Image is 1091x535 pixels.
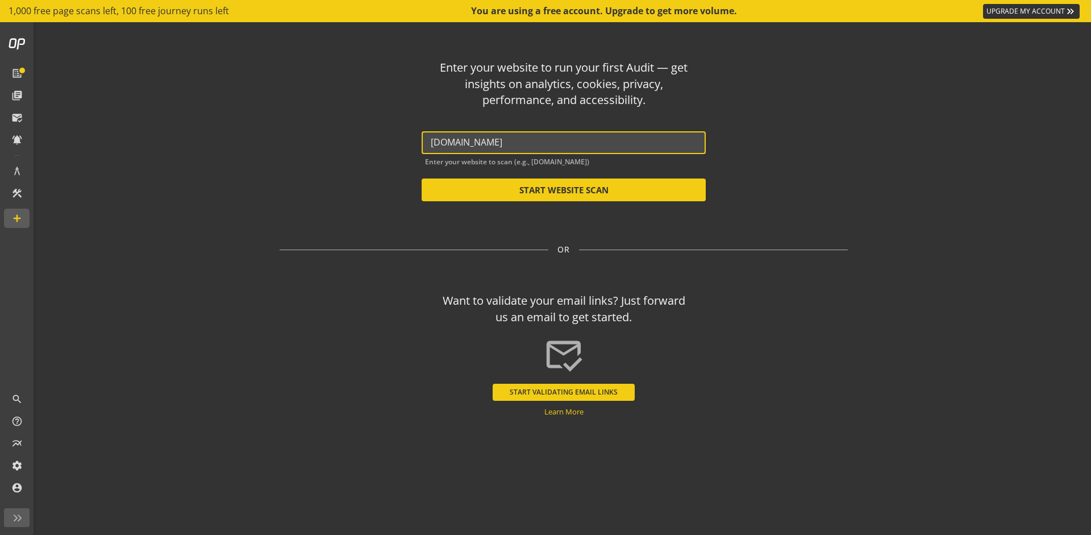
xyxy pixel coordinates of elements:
[493,384,635,401] button: START VALIDATING EMAIL LINKS
[11,68,23,79] mat-icon: list_alt
[557,244,570,255] span: OR
[438,60,690,109] div: Enter your website to run your first Audit — get insights on analytics, cookies, privacy, perform...
[11,416,23,427] mat-icon: help_outline
[544,407,584,417] a: Learn More
[983,4,1080,19] a: UPGRADE MY ACCOUNT
[11,460,23,471] mat-icon: settings
[431,137,697,148] input: Enter website URL*
[11,90,23,101] mat-icon: library_books
[11,482,23,493] mat-icon: account_circle
[11,213,23,224] mat-icon: add
[11,165,23,177] mat-icon: architecture
[1065,6,1076,17] mat-icon: keyboard_double_arrow_right
[422,179,706,201] button: START WEBSITE SCAN
[438,293,690,325] div: Want to validate your email links? Just forward us an email to get started.
[11,393,23,405] mat-icon: search
[471,5,738,18] div: You are using a free account. Upgrade to get more volume.
[9,5,229,18] span: 1,000 free page scans left, 100 free journey runs left
[425,155,589,166] mat-hint: Enter your website to scan (e.g., [DOMAIN_NAME])
[11,134,23,146] mat-icon: notifications_active
[11,438,23,449] mat-icon: multiline_chart
[11,188,23,199] mat-icon: construction
[11,112,23,123] mat-icon: mark_email_read
[544,335,584,375] mat-icon: mark_email_read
